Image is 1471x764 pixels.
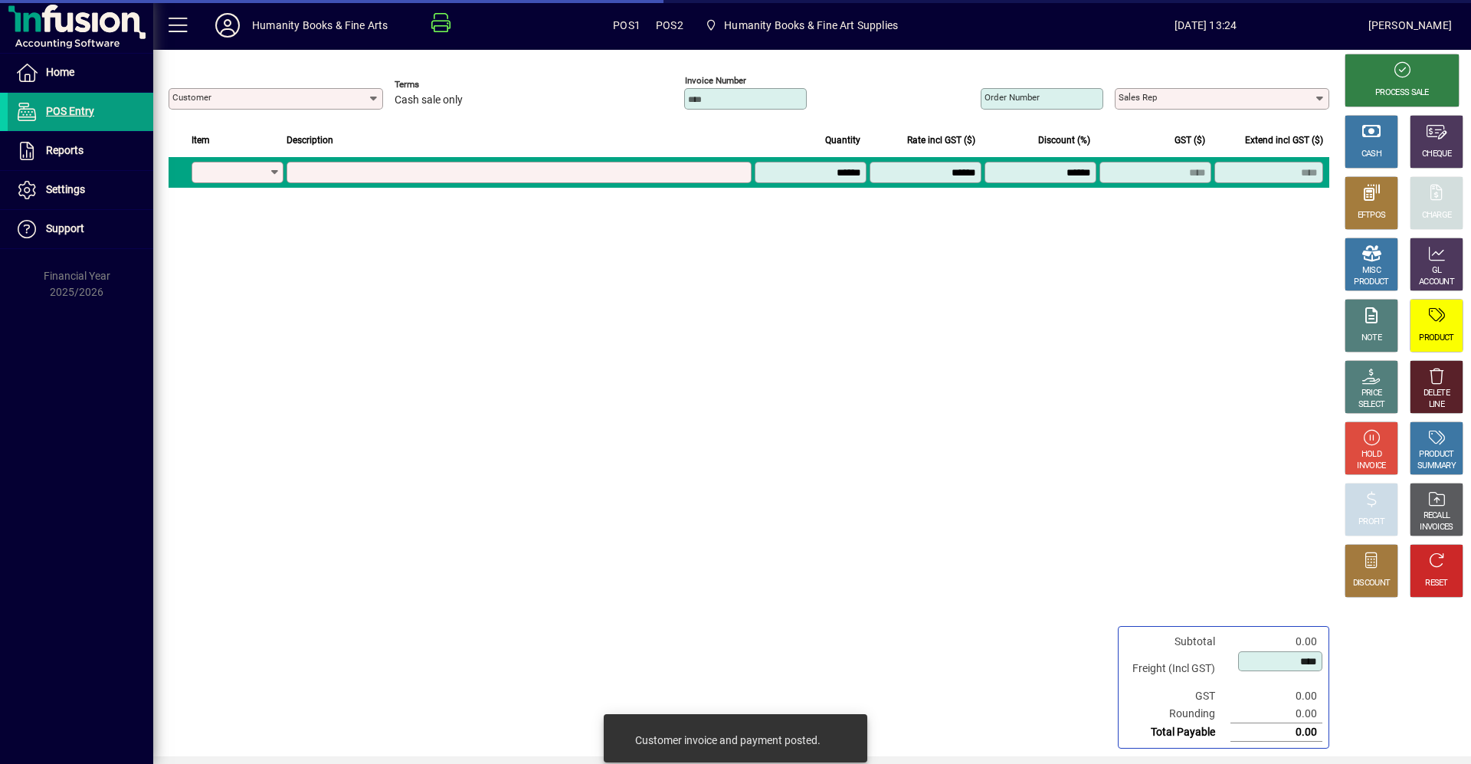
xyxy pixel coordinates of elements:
[613,13,640,38] span: POS1
[1423,510,1450,522] div: RECALL
[1420,522,1453,533] div: INVOICES
[1119,92,1157,103] mat-label: Sales rep
[1361,388,1382,399] div: PRICE
[1419,277,1454,288] div: ACCOUNT
[1230,633,1322,651] td: 0.00
[1425,578,1448,589] div: RESET
[1125,651,1230,687] td: Freight (Incl GST)
[46,183,85,195] span: Settings
[1357,461,1385,472] div: INVOICE
[1375,87,1429,99] div: PROCESS SALE
[1353,578,1390,589] div: DISCOUNT
[635,733,821,748] div: Customer invoice and payment posted.
[907,132,975,149] span: Rate incl GST ($)
[46,222,84,234] span: Support
[1230,723,1322,742] td: 0.00
[1429,399,1444,411] div: LINE
[1043,13,1368,38] span: [DATE] 13:24
[1358,210,1386,221] div: EFTPOS
[46,66,74,78] span: Home
[46,105,94,117] span: POS Entry
[395,94,463,107] span: Cash sale only
[1361,333,1381,344] div: NOTE
[1361,149,1381,160] div: CASH
[8,132,153,170] a: Reports
[46,144,84,156] span: Reports
[1368,13,1452,38] div: [PERSON_NAME]
[1245,132,1323,149] span: Extend incl GST ($)
[685,75,746,86] mat-label: Invoice number
[1358,399,1385,411] div: SELECT
[1354,277,1388,288] div: PRODUCT
[1362,265,1381,277] div: MISC
[724,13,898,38] span: Humanity Books & Fine Art Supplies
[1175,132,1205,149] span: GST ($)
[1230,705,1322,723] td: 0.00
[203,11,252,39] button: Profile
[1038,132,1090,149] span: Discount (%)
[252,13,388,38] div: Humanity Books & Fine Arts
[8,210,153,248] a: Support
[1422,149,1451,160] div: CHEQUE
[1125,723,1230,742] td: Total Payable
[656,13,683,38] span: POS2
[825,132,860,149] span: Quantity
[395,80,487,90] span: Terms
[287,132,333,149] span: Description
[1125,633,1230,651] td: Subtotal
[172,92,211,103] mat-label: Customer
[8,171,153,209] a: Settings
[1125,705,1230,723] td: Rounding
[8,54,153,92] a: Home
[1125,687,1230,705] td: GST
[699,11,904,39] span: Humanity Books & Fine Art Supplies
[1423,388,1450,399] div: DELETE
[1361,449,1381,461] div: HOLD
[1230,687,1322,705] td: 0.00
[1417,461,1456,472] div: SUMMARY
[192,132,210,149] span: Item
[1358,516,1384,528] div: PROFIT
[984,92,1040,103] mat-label: Order number
[1432,265,1442,277] div: GL
[1422,210,1452,221] div: CHARGE
[1419,333,1453,344] div: PRODUCT
[1419,449,1453,461] div: PRODUCT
